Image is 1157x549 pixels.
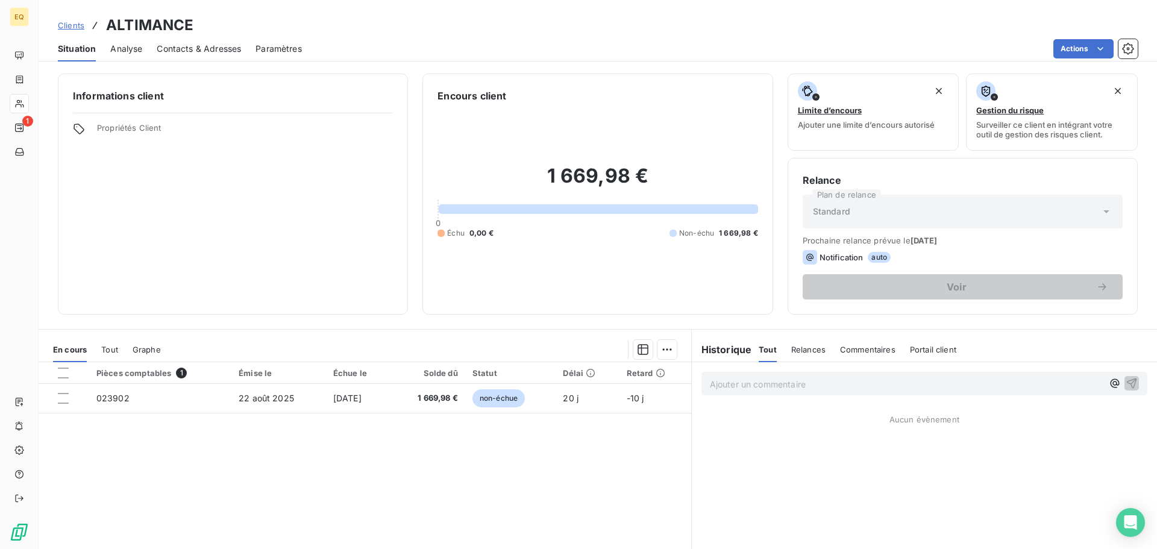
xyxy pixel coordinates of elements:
span: Propriétés Client [97,123,393,140]
span: 1 669,98 € [398,392,457,404]
img: Logo LeanPay [10,522,29,542]
div: Émise le [239,368,319,378]
span: Notification [820,253,864,262]
div: Retard [627,368,684,378]
span: [DATE] [911,236,938,245]
span: 1 669,98 € [719,228,758,239]
span: Clients [58,20,84,30]
span: 0 [436,218,441,228]
span: Portail client [910,345,956,354]
span: 1 [22,116,33,127]
h6: Relance [803,173,1123,187]
span: Aucun évènement [889,415,959,424]
span: non-échue [472,389,525,407]
div: Open Intercom Messenger [1116,508,1145,537]
h6: Informations client [73,89,393,103]
span: Tout [759,345,777,354]
span: Surveiller ce client en intégrant votre outil de gestion des risques client. [976,120,1127,139]
button: Gestion du risqueSurveiller ce client en intégrant votre outil de gestion des risques client. [966,74,1138,151]
button: Voir [803,274,1123,300]
span: Commentaires [840,345,895,354]
span: Voir [817,282,1096,292]
span: Non-échu [679,228,714,239]
span: Analyse [110,43,142,55]
span: 20 j [563,393,578,403]
span: Paramètres [256,43,302,55]
span: Contacts & Adresses [157,43,241,55]
span: Tout [101,345,118,354]
span: Échu [447,228,465,239]
span: 1 [176,368,187,378]
h3: ALTIMANCE [106,14,193,36]
span: auto [868,252,891,263]
span: Graphe [133,345,161,354]
span: -10 j [627,393,644,403]
h6: Historique [692,342,752,357]
span: Situation [58,43,96,55]
div: EQ [10,7,29,27]
span: Standard [813,205,850,218]
a: Clients [58,19,84,31]
span: En cours [53,345,87,354]
div: Pièces comptables [96,368,224,378]
div: Statut [472,368,549,378]
span: Relances [791,345,826,354]
span: 22 août 2025 [239,393,294,403]
button: Actions [1053,39,1114,58]
span: [DATE] [333,393,362,403]
button: Limite d’encoursAjouter une limite d’encours autorisé [788,74,959,151]
h2: 1 669,98 € [437,164,757,200]
span: Gestion du risque [976,105,1044,115]
div: Solde dû [398,368,457,378]
span: 023902 [96,393,130,403]
h6: Encours client [437,89,506,103]
div: Délai [563,368,612,378]
div: Échue le [333,368,384,378]
span: 0,00 € [469,228,494,239]
span: Prochaine relance prévue le [803,236,1123,245]
span: Ajouter une limite d’encours autorisé [798,120,935,130]
span: Limite d’encours [798,105,862,115]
